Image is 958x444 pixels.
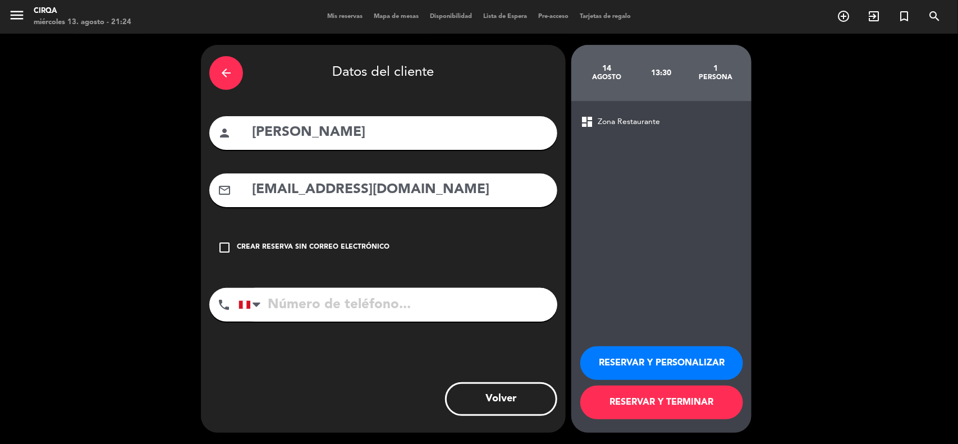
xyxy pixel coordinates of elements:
div: persona [689,73,743,82]
span: Zona Restaurante [598,116,660,129]
span: dashboard [580,115,594,129]
div: Datos del cliente [209,53,557,93]
div: 1 [689,64,743,73]
span: Disponibilidad [424,13,478,20]
input: Email del cliente [251,178,549,202]
i: check_box_outline_blank [218,241,231,254]
div: CIRQA [34,6,131,17]
i: add_circle_outline [837,10,850,23]
input: Nombre del cliente [251,121,549,144]
input: Número de teléfono... [239,288,557,322]
i: phone [217,298,231,312]
span: Pre-acceso [533,13,574,20]
span: Mapa de mesas [368,13,424,20]
div: 14 [580,64,634,73]
i: exit_to_app [867,10,881,23]
div: Crear reserva sin correo electrónico [237,242,389,253]
span: Mis reservas [322,13,368,20]
button: Volver [445,382,557,416]
div: miércoles 13. agosto - 21:24 [34,17,131,28]
span: Lista de Espera [478,13,533,20]
i: arrow_back [219,66,233,80]
span: Tarjetas de regalo [574,13,636,20]
div: 13:30 [634,53,689,93]
i: person [218,126,231,140]
i: search [928,10,941,23]
i: turned_in_not [897,10,911,23]
i: menu [8,7,25,24]
button: RESERVAR Y PERSONALIZAR [580,346,743,380]
i: mail_outline [218,184,231,197]
div: Peru (Perú): +51 [239,289,265,321]
button: menu [8,7,25,28]
div: agosto [580,73,634,82]
button: RESERVAR Y TERMINAR [580,386,743,419]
